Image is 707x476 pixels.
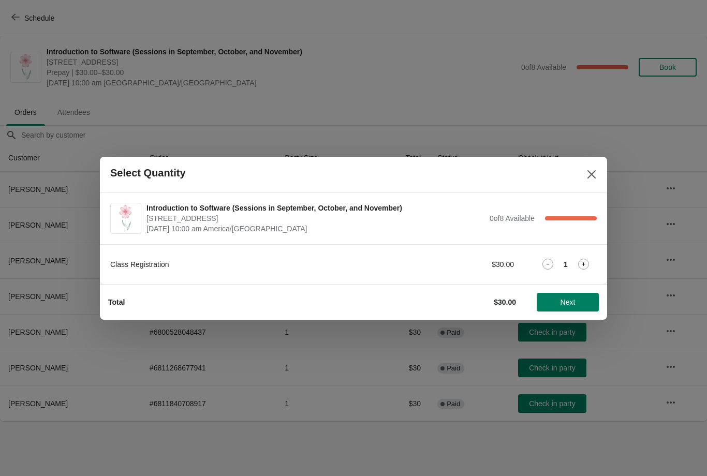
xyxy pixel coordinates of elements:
[490,214,535,222] span: 0 of 8 Available
[117,203,135,233] img: Introduction to Software (Sessions in September, October, and November) | 1300 Salem Rd SW, Suite...
[537,293,599,311] button: Next
[146,224,484,234] span: [DATE] 10:00 am America/[GEOGRAPHIC_DATA]
[110,167,186,179] h2: Select Quantity
[146,203,484,213] span: Introduction to Software (Sessions in September, October, and November)
[564,259,568,270] strong: 1
[146,213,484,224] span: [STREET_ADDRESS]
[494,298,516,306] strong: $30.00
[108,298,125,306] strong: Total
[582,165,601,184] button: Close
[110,259,397,270] div: Class Registration
[561,298,576,306] span: Next
[418,259,514,270] div: $30.00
